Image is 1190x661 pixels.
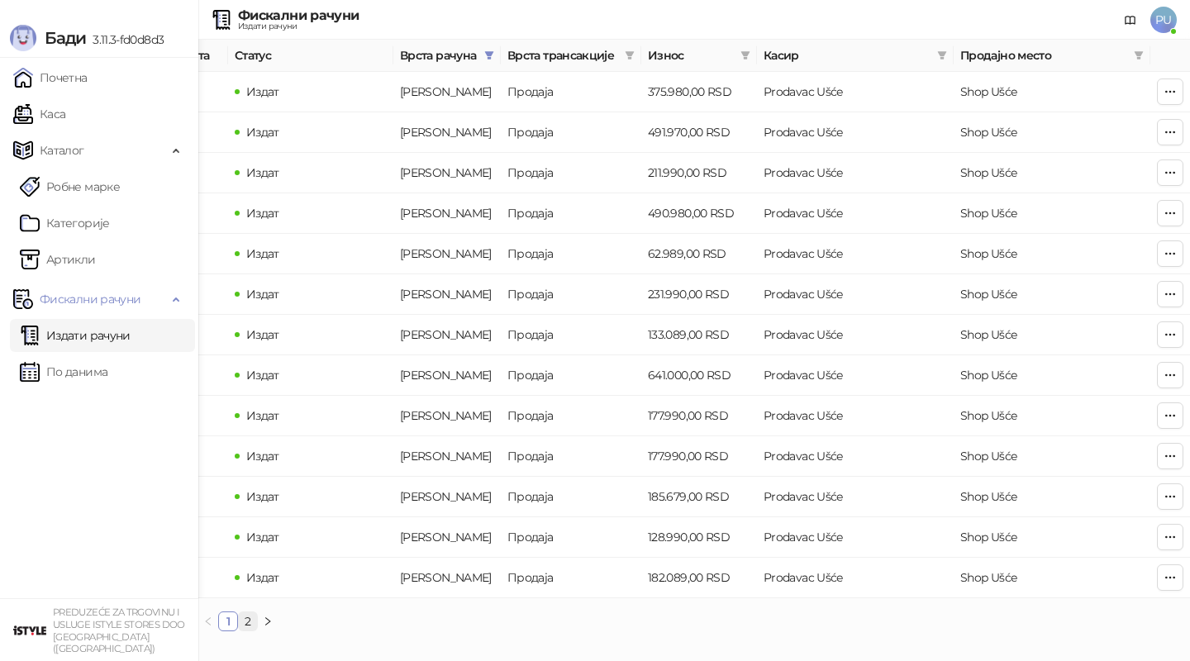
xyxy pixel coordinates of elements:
span: Издат [246,408,279,423]
span: left [203,616,213,626]
div: Фискални рачуни [238,9,359,22]
td: 128.990,00 RSD [641,517,757,558]
td: Продаја [501,355,641,396]
td: Shop Ušće [954,234,1150,274]
span: Касир [764,46,931,64]
td: Аванс [393,517,501,558]
td: Prodavac Ušće [757,274,954,315]
td: Аванс [393,436,501,477]
span: filter [934,43,950,68]
div: Издати рачуни [238,22,359,31]
img: Logo [10,25,36,51]
span: PU [1150,7,1177,33]
td: 182.089,00 RSD [641,558,757,598]
td: Prodavac Ušće [757,477,954,517]
td: Prodavac Ušće [757,193,954,234]
th: Продајно место [954,40,1150,72]
td: Prodavac Ušće [757,153,954,193]
td: Аванс [393,153,501,193]
th: Врста трансакције [501,40,641,72]
a: По данима [20,355,107,388]
td: 185.679,00 RSD [641,477,757,517]
td: Shop Ušće [954,72,1150,112]
span: Врста рачуна [400,46,478,64]
li: 2 [238,611,258,631]
td: Продаја [501,72,641,112]
span: Издат [246,327,279,342]
span: Издат [246,287,279,302]
td: Аванс [393,193,501,234]
span: filter [484,50,494,60]
td: Аванс [393,355,501,396]
span: Бади [45,28,86,48]
td: 133.089,00 RSD [641,315,757,355]
a: Документација [1117,7,1144,33]
a: 1 [219,612,237,630]
td: 375.980,00 RSD [641,72,757,112]
td: Продаја [501,234,641,274]
td: Продаја [501,315,641,355]
td: Аванс [393,234,501,274]
td: Shop Ušće [954,396,1150,436]
span: Издат [246,165,279,180]
button: left [198,611,218,631]
td: 177.990,00 RSD [641,396,757,436]
td: Shop Ušće [954,274,1150,315]
td: Prodavac Ušće [757,436,954,477]
td: Продаја [501,396,641,436]
span: filter [1130,43,1147,68]
td: Shop Ušće [954,193,1150,234]
span: filter [625,50,635,60]
td: Аванс [393,558,501,598]
span: right [263,616,273,626]
td: Продаја [501,112,641,153]
td: Продаја [501,477,641,517]
td: Prodavac Ušće [757,234,954,274]
span: Издат [246,368,279,383]
span: Фискални рачуни [40,283,140,316]
a: Почетна [13,61,88,94]
td: Продаја [501,274,641,315]
td: Аванс [393,315,501,355]
a: Категорије [20,207,110,240]
td: Аванс [393,112,501,153]
td: Shop Ušće [954,355,1150,396]
td: Prodavac Ušće [757,558,954,598]
a: ArtikliАртикли [20,243,96,276]
span: Издат [246,84,279,99]
span: filter [621,43,638,68]
td: Продаја [501,517,641,558]
td: Prodavac Ušće [757,72,954,112]
td: Shop Ušće [954,112,1150,153]
span: filter [740,50,750,60]
a: 2 [239,612,257,630]
th: Статус [228,40,393,72]
span: Каталог [40,134,84,167]
td: 491.970,00 RSD [641,112,757,153]
span: Издат [246,530,279,544]
td: Продаја [501,558,641,598]
td: Prodavac Ušće [757,112,954,153]
td: Аванс [393,396,501,436]
button: right [258,611,278,631]
span: Издат [246,246,279,261]
li: Следећа страна [258,611,278,631]
span: Издат [246,570,279,585]
img: 64x64-companyLogo-77b92cf4-9946-4f36-9751-bf7bb5fd2c7d.png [13,614,46,647]
td: Аванс [393,274,501,315]
td: Shop Ušće [954,436,1150,477]
td: Аванс [393,477,501,517]
td: Prodavac Ušće [757,517,954,558]
span: Врста трансакције [507,46,618,64]
td: 62.989,00 RSD [641,234,757,274]
span: Издат [246,489,279,504]
span: Износ [648,46,734,64]
a: Робне марке [20,170,120,203]
span: Продајно место [960,46,1127,64]
span: Издат [246,449,279,464]
span: filter [481,43,497,68]
a: Каса [13,97,65,131]
td: 177.990,00 RSD [641,436,757,477]
span: Издат [246,206,279,221]
a: Издати рачуни [20,319,131,352]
